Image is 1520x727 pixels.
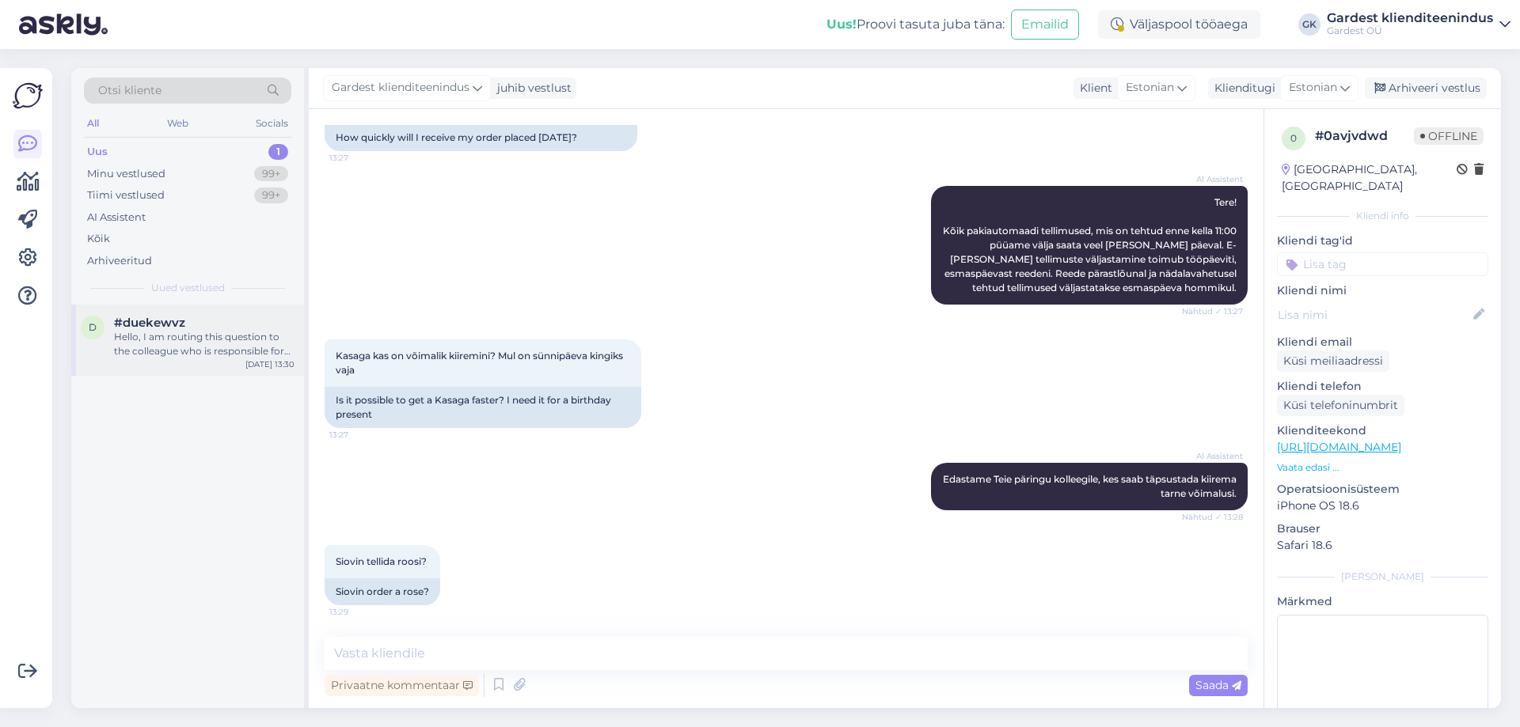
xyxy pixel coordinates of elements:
div: How quickly will I receive my order placed [DATE]? [325,124,637,151]
div: Klient [1073,80,1112,97]
span: 13:27 [329,152,389,164]
div: Kliendi info [1277,209,1488,223]
span: AI Assistent [1184,450,1243,462]
p: Vaata edasi ... [1277,460,1488,475]
span: Edastame Teie päringu kolleegile, kes saab täpsustada kiirema tarne võimalusi. [943,473,1239,499]
div: Is it possible to get a Kasaga faster? I need it for a birthday present [325,387,641,428]
div: [DATE] 13:30 [245,358,294,370]
p: Kliendi telefon [1277,378,1488,395]
div: # 0avjvdwd [1315,127,1414,146]
span: #duekewvz [114,316,185,330]
span: 0 [1290,132,1297,144]
div: [GEOGRAPHIC_DATA], [GEOGRAPHIC_DATA] [1282,161,1457,195]
div: Hello, I am routing this question to the colleague who is responsible for this topic. The reply m... [114,330,294,358]
div: Tiimi vestlused [87,187,165,203]
div: Kõik [87,231,110,247]
div: Gardest klienditeenindus [1327,12,1493,25]
p: Brauser [1277,521,1488,537]
button: Emailid [1011,9,1079,40]
span: 13:27 [329,429,389,441]
p: Kliendi nimi [1277,282,1488,299]
div: 99+ [254,187,288,203]
span: Nähtud ✓ 13:27 [1182,305,1243,317]
a: [URL][DOMAIN_NAME] [1277,440,1401,454]
div: juhib vestlust [491,80,572,97]
div: AI Assistent [87,210,146,225]
span: 13:29 [329,606,389,618]
div: [PERSON_NAME] [1277,570,1488,584]
div: All [84,113,102,134]
input: Lisa tag [1277,252,1488,276]
div: Väljaspool tööaega [1098,10,1260,39]
div: Siovin order a rose? [325,578,440,605]
p: Kliendi tag'id [1277,233,1488,249]
p: Safari 18.6 [1277,537,1488,554]
b: Uus! [826,17,857,32]
p: Kliendi email [1277,334,1488,350]
div: Arhiveeri vestlus [1365,78,1487,99]
div: 99+ [254,166,288,182]
div: Proovi tasuta juba täna: [826,15,1005,34]
div: Klienditugi [1208,80,1275,97]
input: Lisa nimi [1278,306,1470,324]
span: Saada [1195,678,1241,692]
span: Gardest klienditeenindus [332,79,469,97]
a: Gardest klienditeenindusGardest OÜ [1327,12,1510,37]
div: Socials [253,113,291,134]
span: d [89,321,97,333]
div: Uus [87,144,108,160]
div: Arhiveeritud [87,253,152,269]
span: Estonian [1289,79,1337,97]
span: Estonian [1126,79,1174,97]
span: Uued vestlused [151,281,225,295]
div: Küsi meiliaadressi [1277,350,1389,372]
div: Minu vestlused [87,166,165,182]
p: iPhone OS 18.6 [1277,498,1488,514]
span: Offline [1414,127,1484,145]
span: Kasaga kas on võimalik kiiremini? Mul on sünnipäeva kingiks vaja [336,350,625,376]
div: 1 [268,144,288,160]
span: Nähtud ✓ 13:28 [1182,511,1243,523]
p: Operatsioonisüsteem [1277,481,1488,498]
div: GK [1298,13,1320,36]
div: Privaatne kommentaar [325,675,479,696]
span: Siovin tellida roosi? [336,555,427,567]
span: AI Assistent [1184,173,1243,185]
p: Märkmed [1277,593,1488,610]
span: Otsi kliente [98,82,161,99]
img: Askly Logo [13,81,43,111]
span: Tere! Kõik pakiautomaadi tellimused, mis on tehtud enne kella 11:00 püüame välja saata veel [PERS... [943,196,1239,293]
p: Klienditeekond [1277,422,1488,439]
div: Gardest OÜ [1327,25,1493,37]
div: Küsi telefoninumbrit [1277,395,1404,416]
div: Web [164,113,192,134]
